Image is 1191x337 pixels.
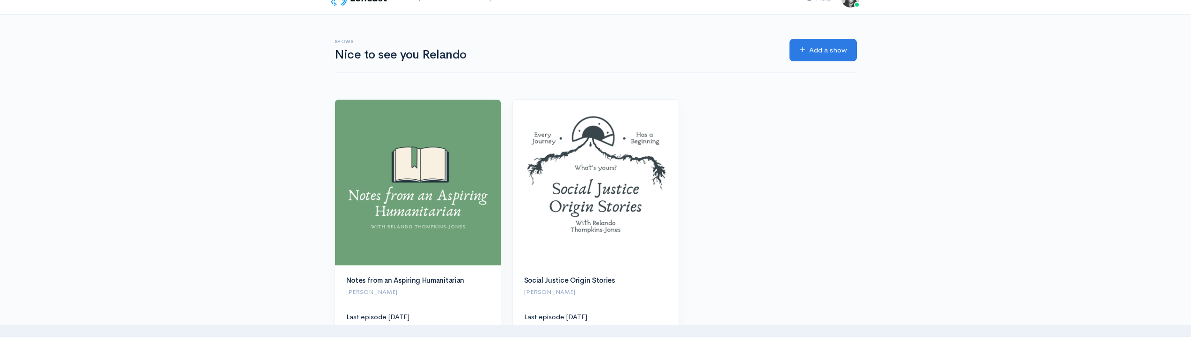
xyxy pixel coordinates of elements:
[524,287,667,297] p: [PERSON_NAME]
[524,276,615,285] a: Social Justice Origin Stories
[789,39,857,62] a: Add a show
[513,100,679,265] img: Social Justice Origin Stories
[335,39,778,44] h6: Shows
[346,276,465,285] a: Notes from an Aspiring Humanitarian
[335,100,501,265] img: Notes from an Aspiring Humanitarian
[335,48,778,62] h1: Nice to see you Relando
[346,287,490,297] p: [PERSON_NAME]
